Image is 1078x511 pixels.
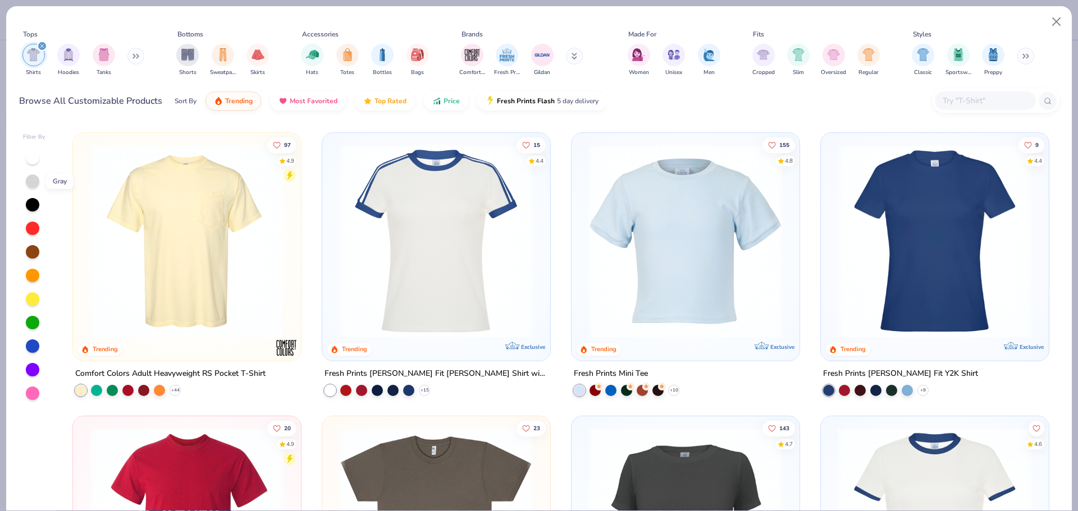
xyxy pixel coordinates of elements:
[22,44,45,77] button: filter button
[494,44,520,77] div: filter for Fresh Prints
[175,96,197,106] div: Sort By
[250,68,265,77] span: Skirts
[406,44,429,77] button: filter button
[57,44,80,77] button: filter button
[278,96,287,105] img: most_fav.gif
[632,48,645,61] img: Women Image
[762,137,795,153] button: Like
[23,133,45,141] div: Filter By
[1034,440,1042,448] div: 4.6
[534,68,550,77] span: Gildan
[665,68,682,77] span: Unisex
[214,96,223,105] img: trending.gif
[325,366,548,380] div: Fresh Prints [PERSON_NAME] Fit [PERSON_NAME] Shirt with Stripes
[698,44,720,77] div: filter for Men
[459,68,485,77] span: Comfort Colors
[459,44,485,77] div: filter for Comfort Colors
[862,48,875,61] img: Regular Image
[539,144,744,338] img: 77058d13-6681-46a4-a602-40ee85a356b7
[411,48,423,61] img: Bags Image
[1046,11,1067,33] button: Close
[306,48,319,61] img: Hats Image
[517,137,546,153] button: Like
[945,68,971,77] span: Sportswear
[497,96,555,105] span: Fresh Prints Flash
[270,91,346,111] button: Most Favorited
[920,386,926,393] span: + 9
[210,68,236,77] span: Sweatpants
[913,29,931,39] div: Styles
[669,386,678,393] span: + 10
[628,44,650,77] div: filter for Women
[285,142,291,148] span: 97
[373,68,392,77] span: Bottles
[628,29,656,39] div: Made For
[225,96,253,105] span: Trending
[785,440,793,448] div: 4.7
[336,44,359,77] div: filter for Totes
[47,173,73,189] div: Gray
[444,96,460,105] span: Price
[984,68,1002,77] span: Preppy
[340,68,354,77] span: Totes
[27,48,40,61] img: Shirts Image
[668,48,680,61] img: Unisex Image
[762,420,795,436] button: Like
[75,366,266,380] div: Comfort Colors Adult Heavyweight RS Pocket T-Shirt
[205,91,261,111] button: Trending
[521,343,545,350] span: Exclusive
[210,44,236,77] div: filter for Sweatpants
[787,44,810,77] button: filter button
[464,47,481,63] img: Comfort Colors Image
[821,44,846,77] button: filter button
[57,44,80,77] div: filter for Hoodies
[821,68,846,77] span: Oversized
[176,44,199,77] button: filter button
[517,420,546,436] button: Like
[287,440,295,448] div: 4.9
[952,48,965,61] img: Sportswear Image
[982,44,1004,77] button: filter button
[533,142,540,148] span: 15
[252,48,264,61] img: Skirts Image
[217,48,229,61] img: Sweatpants Image
[917,48,930,61] img: Classic Image
[494,44,520,77] button: filter button
[486,96,495,105] img: flash.gif
[583,144,788,338] img: dcfe7741-dfbe-4acc-ad9a-3b0f92b71621
[179,68,197,77] span: Shorts
[459,44,485,77] button: filter button
[987,48,999,61] img: Preppy Image
[268,420,297,436] button: Like
[290,96,337,105] span: Most Favorited
[757,48,770,61] img: Cropped Image
[827,48,840,61] img: Oversized Image
[23,29,38,39] div: Tops
[752,44,775,77] div: filter for Cropped
[424,91,468,111] button: Price
[1029,420,1044,436] button: Like
[557,95,599,108] span: 5 day delivery
[912,44,934,77] button: filter button
[533,425,540,431] span: 23
[176,44,199,77] div: filter for Shorts
[1018,137,1044,153] button: Like
[945,44,971,77] button: filter button
[371,44,394,77] div: filter for Bottles
[663,44,685,77] div: filter for Unisex
[301,44,323,77] button: filter button
[98,48,110,61] img: Tanks Image
[285,425,291,431] span: 20
[421,386,429,393] span: + 15
[914,68,932,77] span: Classic
[753,29,764,39] div: Fits
[698,44,720,77] button: filter button
[982,44,1004,77] div: filter for Preppy
[752,44,775,77] button: filter button
[704,68,715,77] span: Men
[334,144,539,338] img: e5540c4d-e74a-4e58-9a52-192fe86bec9f
[275,336,298,358] img: Comfort Colors logo
[703,48,715,61] img: Men Image
[58,68,79,77] span: Hoodies
[536,156,543,165] div: 4.4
